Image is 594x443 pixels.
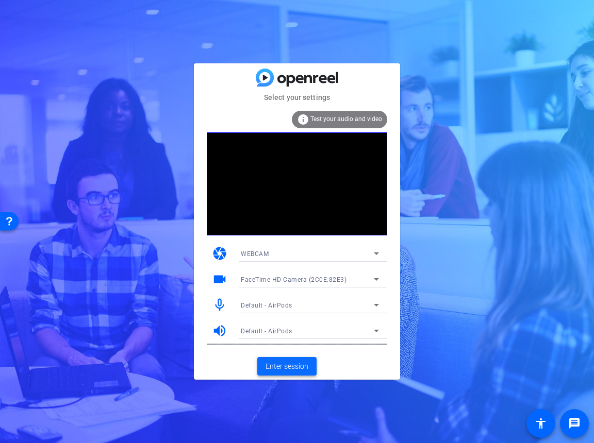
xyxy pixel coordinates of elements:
mat-icon: mic_none [212,297,227,313]
span: Enter session [266,361,308,372]
mat-card-subtitle: Select your settings [194,92,400,103]
mat-icon: volume_up [212,323,227,338]
mat-icon: message [568,417,581,430]
span: Default - AirPods [241,302,292,309]
img: blue-gradient.svg [256,69,338,87]
span: FaceTime HD Camera (2C0E:82E3) [241,276,346,283]
span: WEBCAM [241,250,269,258]
mat-icon: info [297,113,309,126]
span: Default - AirPods [241,328,292,335]
mat-icon: camera [212,246,227,261]
button: Enter session [257,357,317,376]
mat-icon: videocam [212,271,227,287]
mat-icon: accessibility [535,417,547,430]
span: Test your audio and video [310,115,382,123]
